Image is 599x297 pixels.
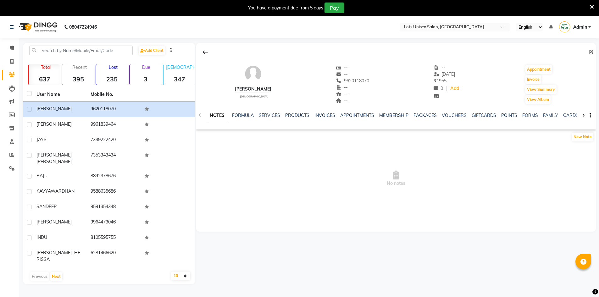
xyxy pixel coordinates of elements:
[130,75,162,83] strong: 3
[65,64,94,70] p: Recent
[36,137,47,142] span: JAYS
[572,133,593,141] button: New Note
[36,152,72,158] span: [PERSON_NAME]
[36,250,72,256] span: [PERSON_NAME]
[336,98,348,103] span: --
[336,78,369,84] span: 9620118070
[36,188,75,194] span: KAVYAWARDHAN
[434,78,436,84] span: ₹
[472,113,496,118] a: GIFTCARDS
[87,230,141,246] td: 8105595755
[501,113,517,118] a: POINTS
[259,113,280,118] a: SERVICES
[87,117,141,133] td: 9961839464
[314,113,335,118] a: INVOICES
[379,113,408,118] a: MEMBERSHIP
[336,71,348,77] span: --
[446,85,447,92] span: |
[525,85,557,94] button: View Summary
[96,75,128,83] strong: 235
[336,65,348,70] span: --
[340,113,374,118] a: APPOINTMENTS
[413,113,437,118] a: PACKAGES
[36,204,57,209] span: SANDEEP
[87,148,141,169] td: 7353343434
[36,159,72,164] span: [PERSON_NAME]
[87,246,141,267] td: 6281466620
[285,113,309,118] a: PRODUCTS
[442,113,467,118] a: VOUCHERS
[87,200,141,215] td: 9591354348
[449,84,460,93] a: Add
[522,113,538,118] a: FORMS
[434,65,446,70] span: --
[36,173,47,179] span: RAJU
[434,78,446,84] span: 1955
[166,64,195,70] p: [DEMOGRAPHIC_DATA]
[543,113,558,118] a: FAMILY
[336,85,348,90] span: --
[434,85,443,91] span: 0
[324,3,344,13] button: Pay
[87,215,141,230] td: 9964473046
[336,91,348,97] span: --
[131,64,162,70] p: Due
[69,18,97,36] b: 08047224946
[33,87,87,102] th: User Name
[36,121,72,127] span: [PERSON_NAME]
[87,102,141,117] td: 9620118070
[99,64,128,70] p: Lost
[235,86,271,92] div: [PERSON_NAME]
[87,169,141,184] td: 8892378676
[87,184,141,200] td: 9588635686
[199,46,212,58] div: Back to Client
[559,21,570,32] img: Admin
[240,95,269,98] span: [DEMOGRAPHIC_DATA]
[525,65,552,74] button: Appointment
[244,64,263,83] img: avatar
[36,234,47,240] span: INDU
[87,87,141,102] th: Mobile No.
[139,46,165,55] a: Add Client
[573,24,587,30] span: Admin
[525,75,541,84] button: Invoice
[62,75,94,83] strong: 395
[31,64,60,70] p: Total
[525,95,551,104] button: View Album
[196,147,596,210] span: No notes
[232,113,254,118] a: FORMULA
[164,75,195,83] strong: 347
[29,46,133,55] input: Search by Name/Mobile/Email/Code
[50,272,62,281] button: Next
[573,272,593,291] iframe: chat widget
[87,133,141,148] td: 7349222420
[207,110,227,121] a: NOTES
[434,71,455,77] span: [DATE]
[563,113,579,118] a: CARDS
[36,219,72,225] span: [PERSON_NAME]
[29,75,60,83] strong: 637
[36,106,72,112] span: [PERSON_NAME]
[248,5,323,11] div: You have a payment due from 5 days
[16,18,59,36] img: logo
